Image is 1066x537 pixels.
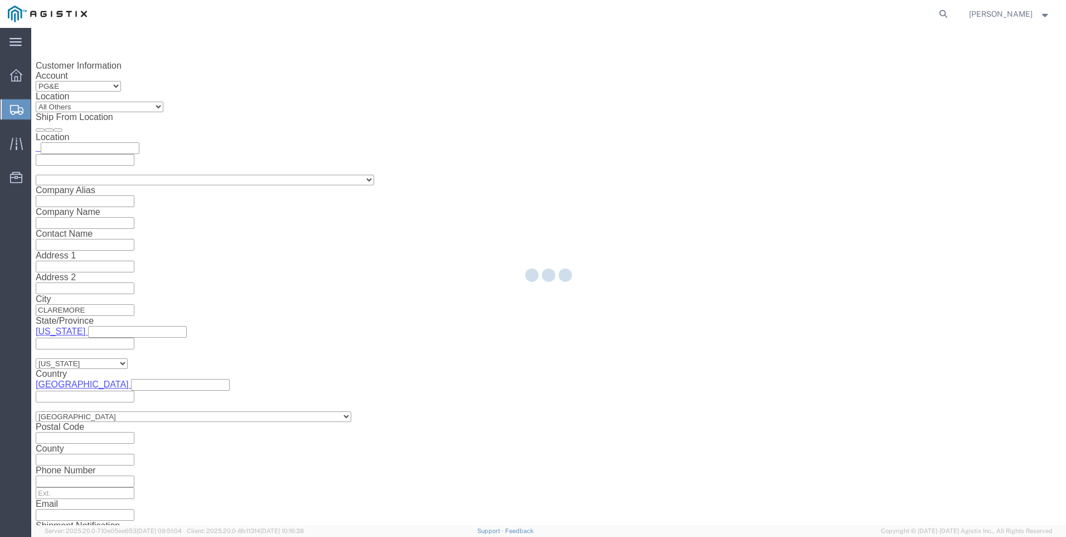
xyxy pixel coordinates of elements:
[881,526,1053,536] span: Copyright © [DATE]-[DATE] Agistix Inc., All Rights Reserved
[260,528,304,534] span: [DATE] 10:16:38
[968,7,1051,21] button: [PERSON_NAME]
[187,528,304,534] span: Client: 2025.20.0-8b113f4
[137,528,182,534] span: [DATE] 09:51:04
[8,6,87,22] img: logo
[969,8,1033,20] span: JJ Bighorse
[45,528,182,534] span: Server: 2025.20.0-710e05ee653
[477,528,505,534] a: Support
[505,528,534,534] a: Feedback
